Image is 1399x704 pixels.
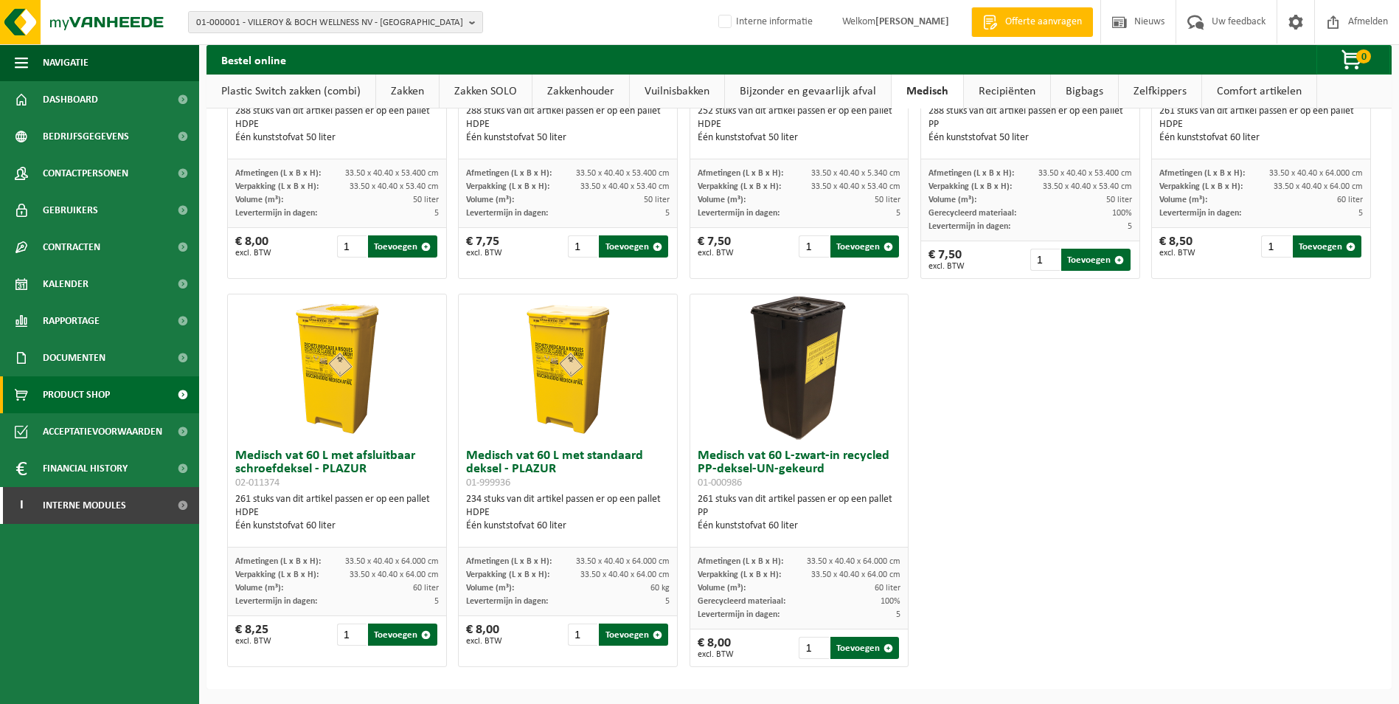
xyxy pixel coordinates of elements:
img: 01-999936 [494,294,642,442]
span: 50 liter [875,196,900,204]
label: Interne informatie [715,11,813,33]
span: excl. BTW [928,262,965,271]
input: 1 [799,637,828,659]
span: 33.50 x 40.40 x 53.40 cm [580,182,670,191]
span: Acceptatievoorwaarden [43,413,162,450]
a: Offerte aanvragen [971,7,1093,37]
span: Levertermijn in dagen: [466,209,548,218]
span: 5 [1358,209,1363,218]
span: 33.50 x 40.40 x 53.40 cm [350,182,439,191]
span: Afmetingen (L x B x H): [928,169,1014,178]
span: excl. BTW [698,249,734,258]
div: 252 stuks van dit artikel passen er op een pallet [698,105,901,145]
span: 5 [896,610,900,619]
div: € 7,50 [928,249,965,271]
button: 0 [1316,45,1390,75]
span: Volume (m³): [928,196,976,204]
span: excl. BTW [235,637,271,646]
input: 1 [337,235,367,258]
span: Volume (m³): [698,584,746,593]
input: 1 [1261,235,1291,258]
span: 33.50 x 40.40 x 5.340 cm [811,169,900,178]
div: HDPE [235,118,439,131]
div: € 8,00 [698,637,734,659]
span: 0 [1356,49,1371,63]
button: Toevoegen [1061,249,1130,271]
span: 5 [665,209,670,218]
span: 33.50 x 40.40 x 53.40 cm [1043,182,1132,191]
span: Volume (m³): [235,584,283,593]
span: 50 liter [413,196,439,204]
div: Één kunststofvat 60 liter [235,520,439,533]
div: 261 stuks van dit artikel passen er op een pallet [1159,105,1363,145]
button: Toevoegen [368,624,437,646]
span: excl. BTW [466,249,502,258]
div: € 8,00 [235,235,271,258]
a: Medisch [892,75,963,108]
input: 1 [568,235,597,258]
strong: [PERSON_NAME] [875,16,949,27]
span: Afmetingen (L x B x H): [466,557,552,566]
span: 01-000986 [698,477,742,489]
span: 33.50 x 40.40 x 64.000 cm [345,557,439,566]
span: 50 liter [644,196,670,204]
button: Toevoegen [830,637,899,659]
span: excl. BTW [698,650,734,659]
span: excl. BTW [1159,249,1195,258]
a: Zelfkippers [1119,75,1201,108]
span: Levertermijn in dagen: [235,597,317,606]
span: Volume (m³): [1159,196,1207,204]
a: Comfort artikelen [1202,75,1316,108]
div: Één kunststofvat 50 liter [466,131,670,145]
img: 02-011374 [263,294,411,442]
div: HDPE [466,506,670,520]
span: 5 [434,597,439,606]
h3: Medisch vat 60 L met afsluitbaar schroefdeksel - PLAZUR [235,449,439,489]
span: Volume (m³): [235,196,283,204]
input: 1 [799,235,828,258]
span: excl. BTW [235,249,271,258]
span: Verpakking (L x B x H): [928,182,1012,191]
a: Bijzonder en gevaarlijk afval [725,75,891,108]
span: 60 liter [1337,196,1363,204]
span: Dashboard [43,81,98,118]
button: Toevoegen [368,235,437,258]
span: Verpakking (L x B x H): [466,182,549,191]
span: Kalender [43,266,88,303]
span: Levertermijn in dagen: [1159,209,1241,218]
div: Één kunststofvat 50 liter [698,131,901,145]
span: Afmetingen (L x B x H): [235,557,321,566]
h3: Medisch vat 60 L met standaard deksel - PLAZUR [466,449,670,489]
span: 60 kg [650,584,670,593]
span: 5 [1128,222,1132,231]
span: Levertermijn in dagen: [698,209,780,218]
div: 288 stuks van dit artikel passen er op een pallet [466,105,670,145]
span: Product Shop [43,376,110,413]
span: Gebruikers [43,192,98,229]
div: HDPE [466,118,670,131]
span: Levertermijn in dagen: [698,610,780,619]
span: Afmetingen (L x B x H): [698,557,783,566]
div: Één kunststofvat 60 liter [1159,131,1363,145]
span: Contracten [43,229,100,266]
span: 60 liter [413,584,439,593]
div: € 7,75 [466,235,502,258]
span: Gerecycleerd materiaal: [698,597,785,606]
div: 288 stuks van dit artikel passen er op een pallet [928,105,1132,145]
span: 33.50 x 40.40 x 53.40 cm [811,182,900,191]
div: Één kunststofvat 50 liter [928,131,1132,145]
span: 33.50 x 40.40 x 53.400 cm [576,169,670,178]
span: 50 liter [1106,196,1132,204]
span: Documenten [43,339,105,376]
a: Plastic Switch zakken (combi) [206,75,375,108]
span: Volume (m³): [466,584,514,593]
span: 60 liter [875,584,900,593]
input: 1 [1030,249,1060,271]
span: Levertermijn in dagen: [235,209,317,218]
span: Verpakking (L x B x H): [235,570,319,579]
span: 5 [896,209,900,218]
a: Zakken [376,75,439,108]
button: 01-000001 - VILLEROY & BOCH WELLNESS NV - [GEOGRAPHIC_DATA] [188,11,483,33]
button: Toevoegen [1293,235,1361,258]
h2: Bestel online [206,45,301,74]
